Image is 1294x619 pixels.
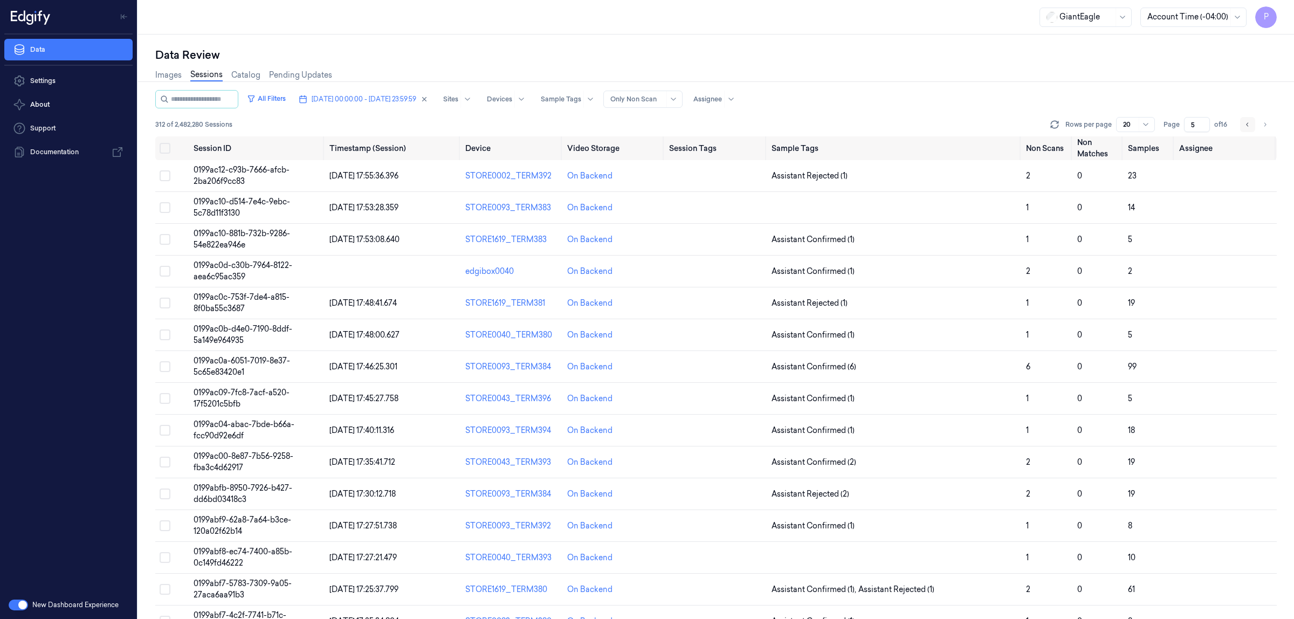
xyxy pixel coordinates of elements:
[160,393,170,404] button: Select row
[1026,553,1029,562] span: 1
[155,47,1277,63] div: Data Review
[772,393,855,404] span: Assistant Confirmed (1)
[1026,362,1030,372] span: 6
[155,120,232,129] span: 312 of 2,482,280 Sessions
[160,298,170,308] button: Select row
[772,457,856,468] span: Assistant Confirmed (2)
[1255,6,1277,28] span: P
[567,457,612,468] div: On Backend
[465,393,559,404] div: STORE0043_TERM396
[160,329,170,340] button: Select row
[461,136,563,160] th: Device
[1128,457,1135,467] span: 19
[329,457,395,467] span: [DATE] 17:35:41.712
[1077,425,1082,435] span: 0
[194,547,292,568] span: 0199abf8-ec74-7400-a85b-0c149fd46222
[1124,136,1175,160] th: Samples
[194,515,291,536] span: 0199abf9-62a8-7a64-b3ce-120a02f62b14
[329,203,398,212] span: [DATE] 17:53:28.359
[1077,394,1082,403] span: 0
[160,143,170,154] button: Select all
[294,91,432,108] button: [DATE] 00:00:00 - [DATE] 23:59:59
[567,489,612,500] div: On Backend
[194,579,292,600] span: 0199abf7-5783-7309-9a05-27aca6aa91b3
[269,70,332,81] a: Pending Updates
[772,266,855,277] span: Assistant Confirmed (1)
[567,552,612,563] div: On Backend
[4,141,133,163] a: Documentation
[1077,362,1082,372] span: 0
[1240,117,1272,132] nav: pagination
[1077,457,1082,467] span: 0
[567,298,612,309] div: On Backend
[1128,171,1137,181] span: 23
[1065,120,1112,129] p: Rows per page
[772,234,855,245] span: Assistant Confirmed (1)
[858,584,934,595] span: Assistant Rejected (1)
[465,584,559,595] div: STORE1619_TERM380
[567,170,612,182] div: On Backend
[1128,394,1132,403] span: 5
[1026,489,1030,499] span: 2
[465,361,559,373] div: STORE0093_TERM384
[1128,203,1135,212] span: 14
[1128,266,1132,276] span: 2
[1175,136,1277,160] th: Assignee
[465,202,559,214] div: STORE0093_TERM383
[329,171,398,181] span: [DATE] 17:55:36.396
[1128,553,1135,562] span: 10
[465,552,559,563] div: STORE0040_TERM393
[329,584,398,594] span: [DATE] 17:25:37.799
[194,388,290,409] span: 0199ac09-7fc8-7acf-a520-17f5201c5bfb
[567,584,612,595] div: On Backend
[465,489,559,500] div: STORE0093_TERM384
[194,229,290,250] span: 0199ac10-881b-732b-9286-54e822ea946e
[1128,489,1135,499] span: 19
[1128,521,1132,531] span: 8
[1128,584,1135,594] span: 61
[160,425,170,436] button: Select row
[465,520,559,532] div: STORE0093_TERM392
[465,425,559,436] div: STORE0093_TERM394
[1026,521,1029,531] span: 1
[1026,584,1030,594] span: 2
[1077,521,1082,531] span: 0
[160,457,170,467] button: Select row
[772,489,849,500] span: Assistant Rejected (2)
[567,234,612,245] div: On Backend
[567,520,612,532] div: On Backend
[189,136,325,160] th: Session ID
[772,329,855,341] span: Assistant Confirmed (1)
[465,298,559,309] div: STORE1619_TERM381
[567,266,612,277] div: On Backend
[160,266,170,277] button: Select row
[1026,457,1030,467] span: 2
[567,202,612,214] div: On Backend
[1026,394,1029,403] span: 1
[160,202,170,213] button: Select row
[160,170,170,181] button: Select row
[567,361,612,373] div: On Backend
[329,553,397,562] span: [DATE] 17:27:21.479
[4,118,133,139] a: Support
[1077,235,1082,244] span: 0
[1026,266,1030,276] span: 2
[772,170,848,182] span: Assistant Rejected (1)
[4,94,133,115] button: About
[312,94,416,104] span: [DATE] 00:00:00 - [DATE] 23:59:59
[1077,266,1082,276] span: 0
[1022,136,1073,160] th: Non Scans
[772,584,858,595] span: Assistant Confirmed (1) ,
[1077,489,1082,499] span: 0
[329,394,398,403] span: [DATE] 17:45:27.758
[329,489,396,499] span: [DATE] 17:30:12.718
[1026,203,1029,212] span: 1
[194,483,292,504] span: 0199abfb-8950-7926-b427-dd6bd03418c3
[194,292,290,313] span: 0199ac0c-753f-7de4-a815-8f0ba55c3687
[563,136,665,160] th: Video Storage
[567,393,612,404] div: On Backend
[329,298,397,308] span: [DATE] 17:48:41.674
[465,266,559,277] div: edgibox0040
[160,584,170,595] button: Select row
[160,234,170,245] button: Select row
